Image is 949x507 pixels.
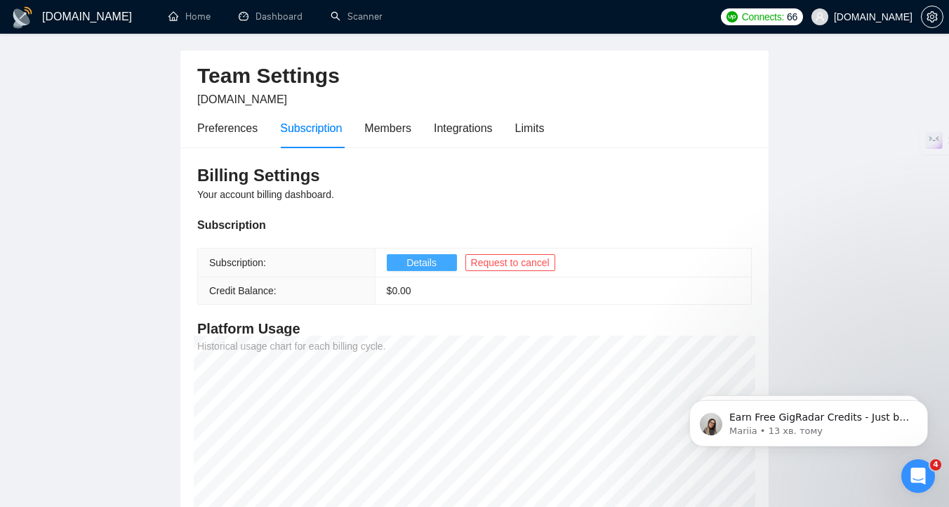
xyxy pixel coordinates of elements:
span: Your account billing dashboard. [197,189,334,200]
iframe: Intercom notifications повідомлення [668,371,949,469]
button: Request to cancel [465,254,555,271]
span: $ 0.00 [387,285,411,296]
a: searchScanner [331,11,383,22]
button: setting [921,6,943,28]
span: setting [922,11,943,22]
div: Preferences [197,119,258,137]
span: Connects: [742,9,784,25]
div: Subscription [280,119,342,137]
span: 66 [787,9,797,25]
a: dashboardDashboard [239,11,303,22]
span: Request to cancel [471,255,550,270]
h2: Team Settings [197,62,752,91]
span: Details [406,255,437,270]
img: upwork-logo.png [726,11,738,22]
h4: Platform Usage [197,319,752,338]
span: Subscription: [209,257,266,268]
span: Credit Balance: [209,285,277,296]
span: user [815,12,825,22]
span: 4 [930,459,941,470]
span: [DOMAIN_NAME] [197,93,287,105]
button: Details [387,254,457,271]
div: Subscription [197,216,752,234]
iframe: Intercom live chat [901,459,935,493]
a: setting [921,11,943,22]
div: Integrations [434,119,493,137]
div: Members [364,119,411,137]
div: Limits [515,119,545,137]
h3: Billing Settings [197,164,752,187]
a: homeHome [168,11,211,22]
img: logo [11,6,34,29]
